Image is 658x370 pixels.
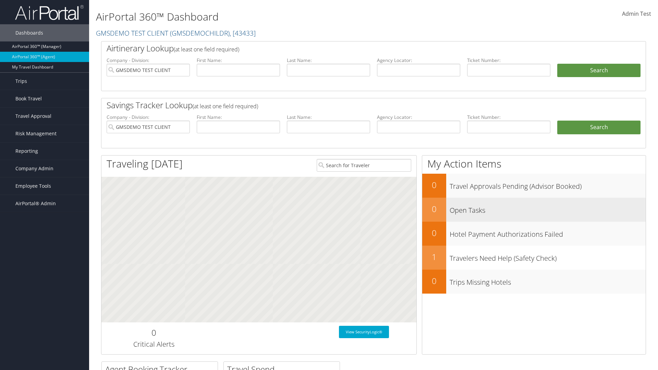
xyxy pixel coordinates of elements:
[450,226,646,239] h3: Hotel Payment Authorizations Failed
[422,222,646,246] a: 0Hotel Payment Authorizations Failed
[317,159,411,172] input: Search for Traveler
[107,99,595,111] h2: Savings Tracker Lookup
[107,42,595,54] h2: Airtinerary Lookup
[422,251,446,263] h2: 1
[107,157,183,171] h1: Traveling [DATE]
[15,90,42,107] span: Book Travel
[467,114,550,121] label: Ticket Number:
[96,28,256,38] a: GMSDEMO TEST CLIENT
[15,4,84,21] img: airportal-logo.png
[107,57,190,64] label: Company - Division:
[377,114,460,121] label: Agency Locator:
[422,203,446,215] h2: 0
[107,121,190,133] input: search accounts
[15,108,51,125] span: Travel Approval
[96,10,466,24] h1: AirPortal 360™ Dashboard
[450,178,646,191] h3: Travel Approvals Pending (Advisor Booked)
[467,57,550,64] label: Ticket Number:
[450,202,646,215] h3: Open Tasks
[422,198,646,222] a: 0Open Tasks
[450,250,646,263] h3: Travelers Need Help (Safety Check)
[422,174,646,198] a: 0Travel Approvals Pending (Advisor Booked)
[287,114,370,121] label: Last Name:
[377,57,460,64] label: Agency Locator:
[15,125,57,142] span: Risk Management
[15,195,56,212] span: AirPortal® Admin
[174,46,239,53] span: (at least one field required)
[557,121,641,134] a: Search
[557,64,641,77] button: Search
[193,102,258,110] span: (at least one field required)
[422,157,646,171] h1: My Action Items
[107,340,201,349] h3: Critical Alerts
[622,10,651,17] span: Admin Test
[15,24,43,41] span: Dashboards
[450,274,646,287] h3: Trips Missing Hotels
[287,57,370,64] label: Last Name:
[339,326,389,338] a: View SecurityLogic®
[15,73,27,90] span: Trips
[170,28,230,38] span: ( GMSDEMOCHILDR )
[15,143,38,160] span: Reporting
[107,114,190,121] label: Company - Division:
[422,246,646,270] a: 1Travelers Need Help (Safety Check)
[15,160,53,177] span: Company Admin
[422,227,446,239] h2: 0
[230,28,256,38] span: , [ 43433 ]
[15,177,51,195] span: Employee Tools
[107,327,201,338] h2: 0
[422,179,446,191] h2: 0
[422,270,646,294] a: 0Trips Missing Hotels
[622,3,651,25] a: Admin Test
[197,114,280,121] label: First Name:
[197,57,280,64] label: First Name:
[422,275,446,287] h2: 0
